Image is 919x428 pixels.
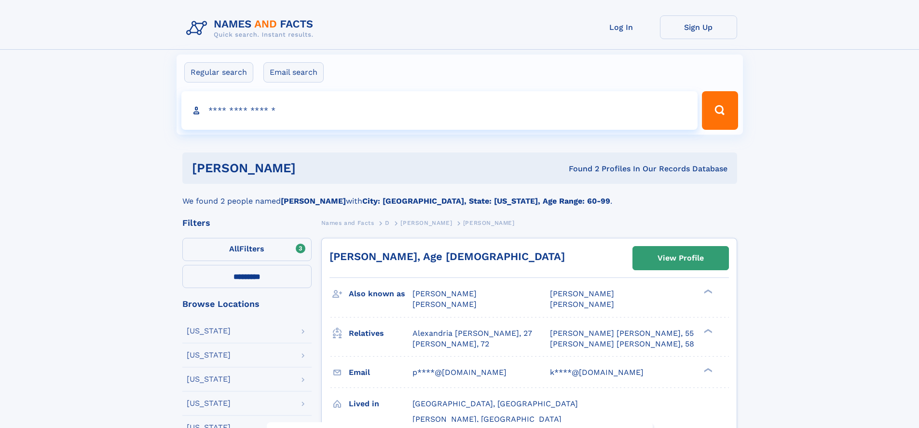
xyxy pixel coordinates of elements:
[181,91,698,130] input: search input
[400,217,452,229] a: [PERSON_NAME]
[182,15,321,41] img: Logo Names and Facts
[412,289,477,298] span: [PERSON_NAME]
[182,300,312,308] div: Browse Locations
[412,339,489,349] a: [PERSON_NAME], 72
[187,327,231,335] div: [US_STATE]
[463,220,515,226] span: [PERSON_NAME]
[701,289,713,295] div: ❯
[412,414,562,424] span: [PERSON_NAME], [GEOGRAPHIC_DATA]
[660,15,737,39] a: Sign Up
[182,184,737,207] div: We found 2 people named with .
[400,220,452,226] span: [PERSON_NAME]
[583,15,660,39] a: Log In
[263,62,324,83] label: Email search
[362,196,610,206] b: City: [GEOGRAPHIC_DATA], State: [US_STATE], Age Range: 60-99
[192,162,432,174] h1: [PERSON_NAME]
[633,247,728,270] a: View Profile
[321,217,374,229] a: Names and Facts
[658,247,704,269] div: View Profile
[349,286,412,302] h3: Also known as
[229,244,239,253] span: All
[412,328,532,339] a: Alexandria [PERSON_NAME], 27
[550,289,614,298] span: [PERSON_NAME]
[412,399,578,408] span: [GEOGRAPHIC_DATA], [GEOGRAPHIC_DATA]
[281,196,346,206] b: [PERSON_NAME]
[329,250,565,262] a: [PERSON_NAME], Age [DEMOGRAPHIC_DATA]
[184,62,253,83] label: Regular search
[187,351,231,359] div: [US_STATE]
[385,217,390,229] a: D
[550,328,694,339] a: [PERSON_NAME] [PERSON_NAME], 55
[187,400,231,407] div: [US_STATE]
[182,219,312,227] div: Filters
[412,300,477,309] span: [PERSON_NAME]
[550,339,694,349] a: [PERSON_NAME] [PERSON_NAME], 58
[385,220,390,226] span: D
[349,364,412,381] h3: Email
[701,328,713,334] div: ❯
[187,375,231,383] div: [US_STATE]
[349,396,412,412] h3: Lived in
[702,91,738,130] button: Search Button
[550,300,614,309] span: [PERSON_NAME]
[432,164,727,174] div: Found 2 Profiles In Our Records Database
[349,325,412,342] h3: Relatives
[182,238,312,261] label: Filters
[701,367,713,373] div: ❯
